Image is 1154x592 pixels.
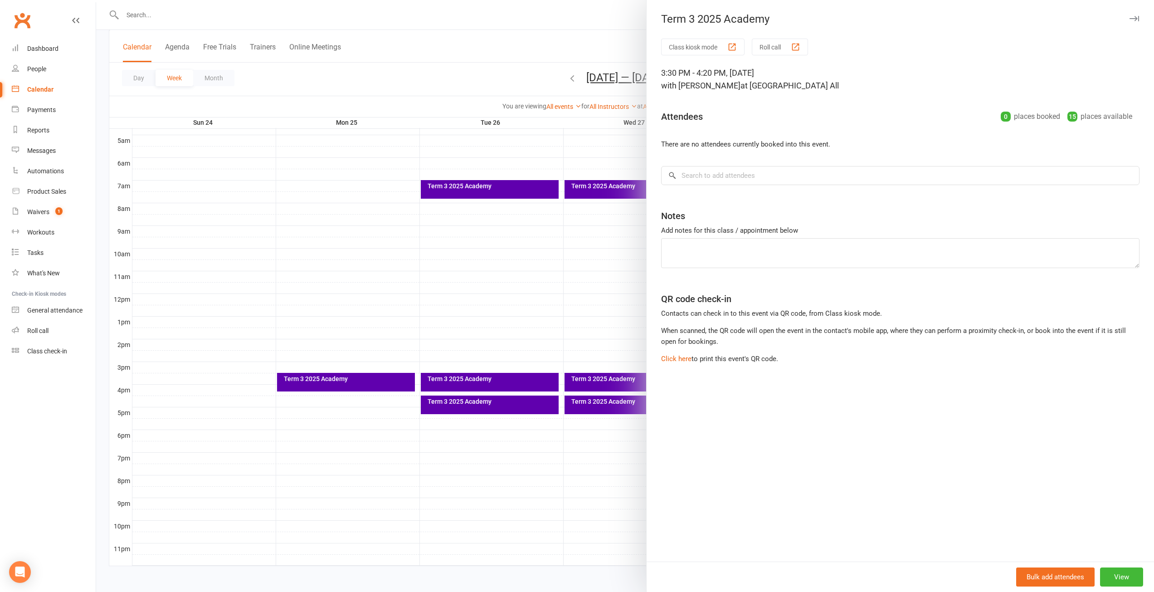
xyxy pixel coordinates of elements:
div: to print this event's QR code. [661,308,1139,364]
div: Automations [27,167,64,175]
a: Workouts [12,222,96,243]
div: When scanned, the QR code will open the event in the contact's mobile app, where they can perform... [661,325,1139,347]
div: Dashboard [27,45,58,52]
span: with [PERSON_NAME] [661,81,740,90]
div: Notes [661,210,685,222]
div: General attendance [27,307,83,314]
a: Class kiosk mode [12,341,96,362]
div: 0 [1001,112,1011,122]
div: places booked [1001,110,1060,123]
div: Workouts [27,229,54,236]
div: Tasks [27,249,44,256]
input: Search to add attendees [661,166,1139,185]
div: What's New [27,269,60,277]
a: Clubworx [11,9,34,32]
div: Roll call [27,327,49,334]
a: Reports [12,120,96,141]
div: Open Intercom Messenger [9,561,31,583]
a: Waivers 1 [12,202,96,222]
button: Roll call [752,39,808,55]
div: 3:30 PM - 4:20 PM, [DATE] [661,67,1139,92]
a: Automations [12,161,96,181]
div: 15 [1067,112,1077,122]
a: What's New [12,263,96,284]
a: Calendar [12,79,96,100]
div: Term 3 2025 Academy [647,13,1154,25]
div: QR code check-in [661,293,731,305]
div: Reports [27,127,49,134]
span: 1 [55,207,63,215]
div: People [27,65,46,73]
div: places available [1067,110,1132,123]
a: Dashboard [12,39,96,59]
div: Product Sales [27,188,66,195]
div: Calendar [27,86,54,93]
button: Class kiosk mode [661,39,745,55]
a: Product Sales [12,181,96,202]
div: Add notes for this class / appointment below [661,225,1139,236]
div: Contacts can check in to this event via QR code, from Class kiosk mode. [661,308,1139,319]
div: Payments [27,106,56,113]
a: Tasks [12,243,96,263]
li: There are no attendees currently booked into this event. [661,139,1139,150]
button: Bulk add attendees [1016,568,1095,587]
div: Class check-in [27,347,67,355]
a: Messages [12,141,96,161]
a: General attendance kiosk mode [12,300,96,321]
span: at [GEOGRAPHIC_DATA] All [740,81,839,90]
a: People [12,59,96,79]
button: View [1100,568,1143,587]
div: Attendees [661,110,703,123]
a: Payments [12,100,96,120]
div: Messages [27,147,56,154]
a: Roll call [12,321,96,341]
a: Click here [661,355,691,363]
div: Waivers [27,208,49,215]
